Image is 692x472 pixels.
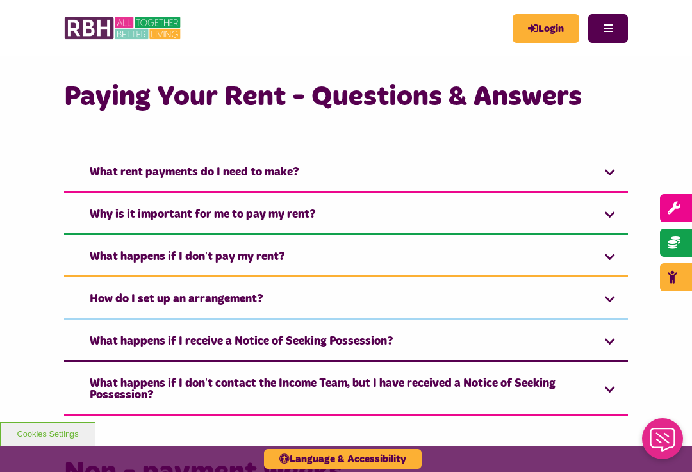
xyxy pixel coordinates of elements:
a: What happens if I receive a Notice of Seeking Possession? [64,323,628,362]
button: Language & Accessibility [264,449,422,469]
iframe: Netcall Web Assistant for live chat [634,414,692,472]
a: What rent payments do I need to make? [64,154,628,193]
a: How do I set up an arrangement? [64,281,628,320]
a: What happens if I don’t contact the Income Team, but I have received a Notice of Seeking Possession? [64,365,628,416]
button: Navigation [588,14,628,43]
a: Why is it important for me to pay my rent? [64,196,628,235]
h3: Paying Your Rent - Questions & Answers [64,79,628,115]
a: What happens if I don’t pay my rent? [64,238,628,277]
a: MyRBH [513,14,579,43]
img: RBH [64,13,183,44]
